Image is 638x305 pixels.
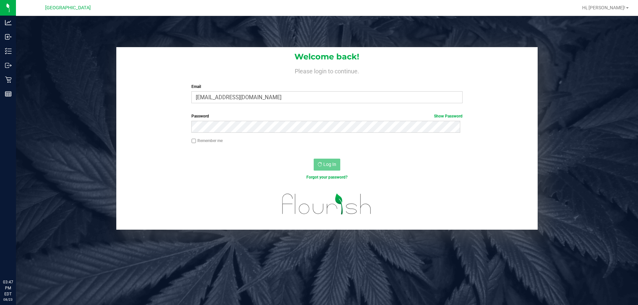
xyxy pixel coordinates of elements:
[434,114,463,118] a: Show Password
[191,84,462,90] label: Email
[191,139,196,143] input: Remember me
[116,66,538,74] h4: Please login to continue.
[5,34,12,40] inline-svg: Inbound
[3,279,13,297] p: 03:47 PM EDT
[306,175,348,180] a: Forgot your password?
[323,162,336,167] span: Log In
[582,5,625,10] span: Hi, [PERSON_NAME]!
[116,52,538,61] h1: Welcome back!
[5,76,12,83] inline-svg: Retail
[5,62,12,69] inline-svg: Outbound
[45,5,91,11] span: [GEOGRAPHIC_DATA]
[5,48,12,54] inline-svg: Inventory
[274,187,379,221] img: flourish_logo.svg
[3,297,13,302] p: 08/23
[191,138,223,144] label: Remember me
[5,91,12,97] inline-svg: Reports
[5,19,12,26] inline-svg: Analytics
[314,159,340,171] button: Log In
[191,114,209,118] span: Password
